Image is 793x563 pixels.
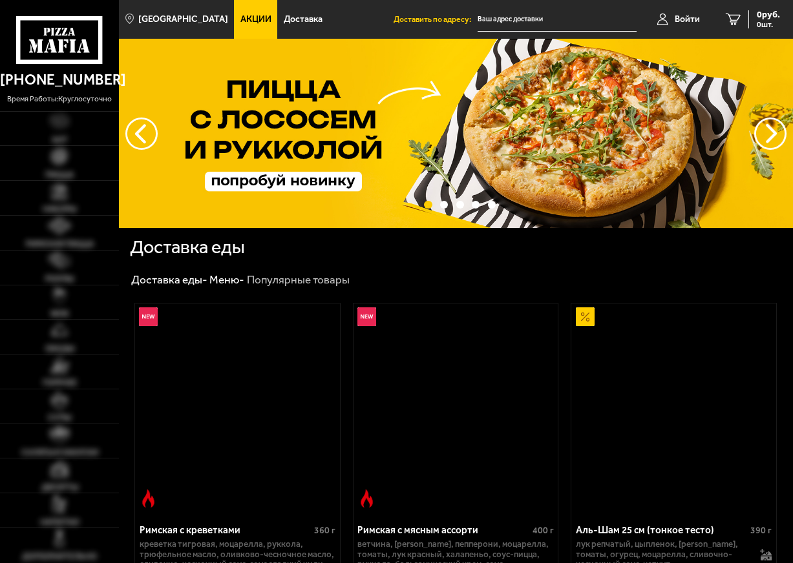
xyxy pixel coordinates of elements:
[424,201,432,209] button: точки переключения
[757,21,780,28] span: 0 шт.
[750,525,772,536] span: 390 г
[357,524,529,536] div: Римская с мясным ассорти
[40,518,79,526] span: Напитки
[45,170,74,179] span: Пицца
[533,525,554,536] span: 400 г
[488,201,496,209] button: точки переключения
[247,272,350,287] div: Популярные товары
[48,413,71,422] span: Супы
[41,483,78,491] span: Десерты
[675,15,700,24] span: Войти
[240,15,271,24] span: Акции
[21,448,98,456] span: Салаты и закуски
[394,15,478,23] span: Доставить по адресу:
[456,201,464,209] button: точки переключения
[314,525,335,536] span: 360 г
[576,524,747,536] div: Аль-Шам 25 см (тонкое тесто)
[440,201,448,209] button: точки переключения
[139,307,158,326] img: Новинка
[131,273,207,286] a: Доставка еды-
[757,10,780,19] span: 0 руб.
[284,15,322,24] span: Доставка
[209,273,244,286] a: Меню-
[22,552,97,560] span: Дополнительно
[125,118,158,150] button: следующий
[354,303,558,512] a: НовинкаОстрое блюдоРимская с мясным ассорти
[45,274,74,283] span: Роллы
[45,344,74,353] span: Обеды
[130,238,245,256] h1: Доставка еды
[138,15,228,24] span: [GEOGRAPHIC_DATA]
[50,309,69,318] span: WOK
[357,489,376,508] img: Острое блюдо
[754,118,787,150] button: предыдущий
[139,489,158,508] img: Острое блюдо
[43,205,76,213] span: Наборы
[26,240,94,248] span: Римская пицца
[478,8,636,32] input: Ваш адрес доставки
[140,524,311,536] div: Римская с креветками
[43,378,77,387] span: Горячее
[135,303,340,512] a: НовинкаОстрое блюдоРимская с креветками
[357,307,376,326] img: Новинка
[472,201,480,209] button: точки переключения
[571,303,776,512] a: АкционныйАль-Шам 25 см (тонкое тесто)
[576,307,595,326] img: Акционный
[52,136,68,144] span: Хит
